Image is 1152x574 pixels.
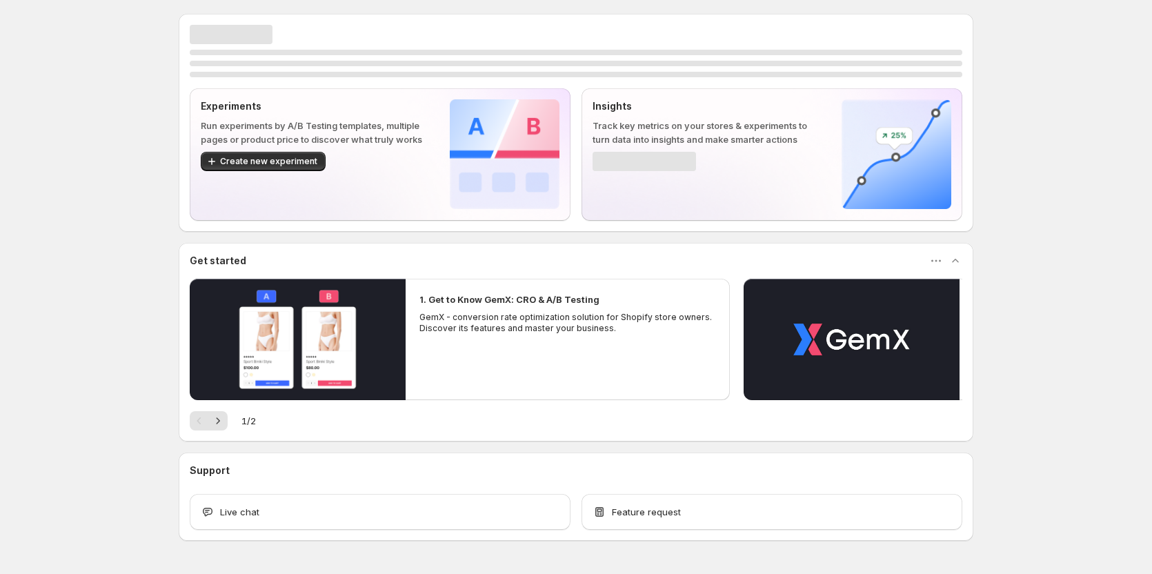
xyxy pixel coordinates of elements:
[419,293,599,306] h2: 1. Get to Know GemX: CRO & A/B Testing
[190,411,228,430] nav: Pagination
[190,254,246,268] h3: Get started
[190,279,406,400] button: Play video
[241,414,256,428] span: 1 / 2
[220,156,317,167] span: Create new experiment
[201,152,326,171] button: Create new experiment
[201,99,428,113] p: Experiments
[419,312,716,334] p: GemX - conversion rate optimization solution for Shopify store owners. Discover its features and ...
[593,119,820,146] p: Track key metrics on your stores & experiments to turn data into insights and make smarter actions
[744,279,960,400] button: Play video
[208,411,228,430] button: Next
[612,505,681,519] span: Feature request
[450,99,559,209] img: Experiments
[842,99,951,209] img: Insights
[593,99,820,113] p: Insights
[201,119,428,146] p: Run experiments by A/B Testing templates, multiple pages or product price to discover what truly ...
[220,505,259,519] span: Live chat
[190,464,230,477] h3: Support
